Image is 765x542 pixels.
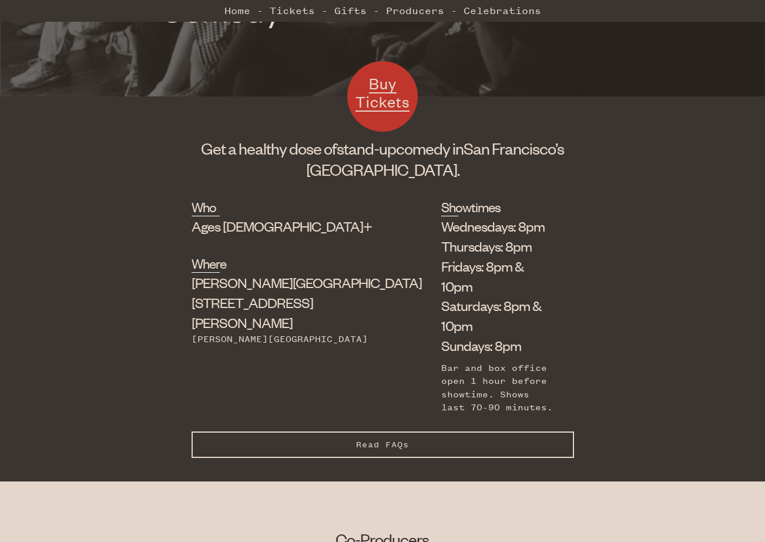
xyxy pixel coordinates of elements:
span: Read FAQs [356,440,409,450]
h2: Where [192,254,220,273]
button: Read FAQs [192,431,574,458]
h2: Who [192,198,220,216]
li: Thursdays: 8pm [441,236,556,256]
div: [STREET_ADDRESS][PERSON_NAME] [192,273,383,332]
div: Bar and box office open 1 hour before showtime. Shows last 70-90 minutes. [441,362,556,414]
a: Buy Tickets [347,61,418,132]
span: [PERSON_NAME][GEOGRAPHIC_DATA] [192,273,422,291]
div: Ages [DEMOGRAPHIC_DATA]+ [192,216,383,236]
li: Sundays: 8pm [441,336,556,356]
li: Wednesdays: 8pm [441,216,556,236]
div: [PERSON_NAME][GEOGRAPHIC_DATA] [192,333,383,346]
span: stand-up [337,138,396,158]
span: [GEOGRAPHIC_DATA]. [306,159,459,179]
li: Saturdays: 8pm & 10pm [441,296,556,336]
h2: Showtimes [441,198,458,216]
li: Fridays: 8pm & 10pm [441,256,556,296]
h1: Get a healthy dose of comedy in [192,138,574,180]
span: Buy Tickets [355,73,410,112]
span: San Francisco’s [464,138,564,158]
